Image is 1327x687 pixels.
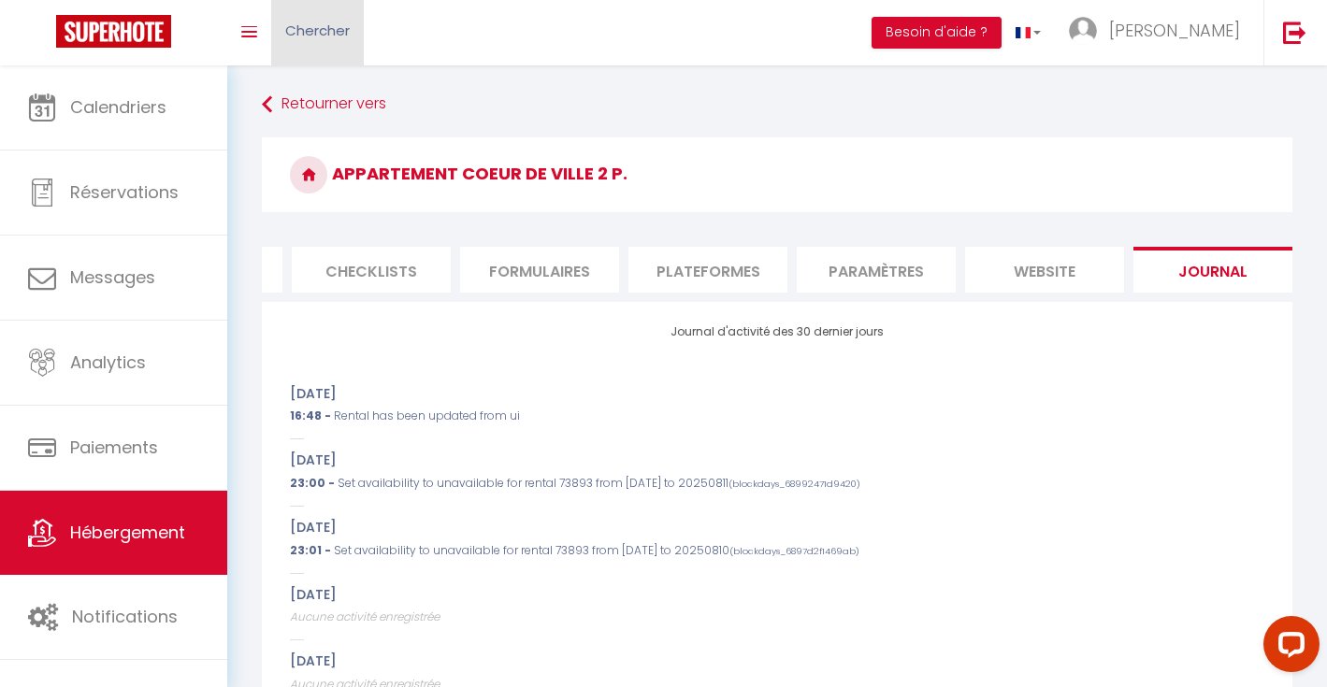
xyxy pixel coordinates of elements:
a: Retourner vers [262,88,1292,122]
img: logout [1283,21,1306,44]
span: [PERSON_NAME] [1109,19,1240,42]
span: Messages [70,265,155,289]
small: (blockdays_6897d2f1469ab) [729,545,859,557]
h3: Journal d'activité des 30 dernier jours [290,325,1264,338]
span: Notifications [72,605,178,628]
span: Analytics [70,351,146,374]
button: Besoin d'aide ? [872,17,1002,49]
span: Hébergement [70,521,185,544]
li: Formulaires [460,247,619,293]
h3: [DATE] [290,452,1264,468]
h3: Appartement coeur de ville 2 p. [262,137,1292,212]
b: 2025-08-11 16:48:42 [290,408,331,423]
span: Calendriers [70,95,166,119]
span: Réservations [70,180,179,204]
b: 2025-08-10 23:00:50 [290,475,335,491]
h3: [DATE] [290,386,1264,402]
img: ... [1069,17,1097,45]
li: Journal [1133,247,1292,293]
li: Checklists [292,247,451,293]
span: Set availability to unavailable for rental 73893 from [DATE] to 20250811 [338,475,860,491]
h3: [DATE] [290,653,1264,669]
small: (blockdays_68992471d9420) [728,478,860,490]
h3: [DATE] [290,520,1264,536]
li: Paramètres [797,247,956,293]
img: Super Booking [56,15,171,48]
iframe: LiveChat chat widget [1248,608,1327,687]
h3: [DATE] [290,587,1264,603]
span: Aucune activité enregistrée [290,608,440,624]
b: 2025-08-09 23:01:00 [290,542,331,558]
li: Plateformes [628,247,787,293]
span: Set availability to unavailable for rental 73893 from [DATE] to 20250810 [334,542,859,558]
span: Chercher [285,21,350,40]
span: Paiements [70,436,158,459]
span: Rental has been updated from ui [334,408,520,423]
li: website [965,247,1124,293]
